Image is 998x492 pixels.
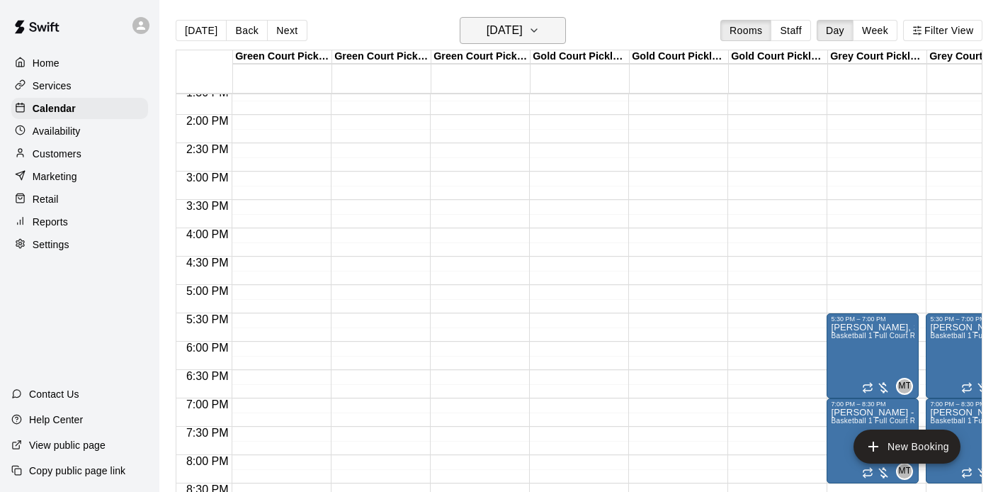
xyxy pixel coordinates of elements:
[828,50,927,64] div: Grey Court Pickleball #1
[827,313,919,398] div: 5:30 PM – 7:00 PM: Michael Garofalo, Swish Basketball
[11,75,148,96] a: Services
[827,398,919,483] div: 7:00 PM – 8:30 PM: Danny T - Badminton
[29,387,79,401] p: Contact Us
[332,50,431,64] div: Green Court Pickleball #2
[961,467,973,479] span: Recurring event
[817,20,854,41] button: Day
[862,467,873,479] span: Recurring event
[431,50,531,64] div: Green Court Pickleball #3
[183,257,232,269] span: 4:30 PM
[183,313,232,325] span: 5:30 PM
[862,382,873,393] span: Recurring event
[33,215,68,229] p: Reports
[854,430,960,464] button: add
[896,378,913,395] div: Marko Thomas
[902,463,913,480] span: Marko Thomas
[183,398,232,410] span: 7:00 PM
[183,143,232,155] span: 2:30 PM
[33,192,59,206] p: Retail
[531,50,630,64] div: Gold Court Pickleball #1
[29,413,83,427] p: Help Center
[183,200,232,212] span: 3:30 PM
[33,169,77,184] p: Marketing
[460,17,566,44] button: [DATE]
[183,228,232,240] span: 4:00 PM
[11,189,148,210] a: Retail
[831,315,914,323] div: 5:30 PM – 7:00 PM
[902,378,913,395] span: Marko Thomas
[729,50,828,64] div: Gold Court Pickleball #3
[831,401,914,408] div: 7:00 PM – 8:30 PM
[898,379,911,393] span: MT
[33,147,81,161] p: Customers
[183,455,232,467] span: 8:00 PM
[898,464,911,479] span: MT
[853,20,897,41] button: Week
[183,172,232,184] span: 3:00 PM
[487,21,523,40] h6: [DATE]
[903,20,982,41] button: Filter View
[183,370,232,382] span: 6:30 PM
[961,382,973,393] span: Recurring event
[183,427,232,439] span: 7:30 PM
[11,211,148,233] a: Reports
[267,20,307,41] button: Next
[33,124,81,138] p: Availability
[11,52,148,74] a: Home
[831,417,931,425] span: Basketball 1 Full Court Rental
[33,101,76,116] p: Calendar
[33,56,59,70] p: Home
[720,20,771,41] button: Rooms
[11,121,148,142] a: Availability
[29,438,106,452] p: View public page
[176,20,227,41] button: [DATE]
[29,464,125,478] p: Copy public page link
[831,332,931,340] span: Basketball 1 Full Court Rental
[183,342,232,354] span: 6:00 PM
[11,143,148,164] a: Customers
[771,20,811,41] button: Staff
[11,166,148,187] a: Marketing
[896,463,913,480] div: Marko Thomas
[183,115,232,127] span: 2:00 PM
[233,50,332,64] div: Green Court Pickleball #1
[183,285,232,297] span: 5:00 PM
[630,50,729,64] div: Gold Court Pickleball #2
[11,98,148,119] a: Calendar
[33,79,72,93] p: Services
[11,234,148,255] a: Settings
[226,20,268,41] button: Back
[33,237,69,252] p: Settings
